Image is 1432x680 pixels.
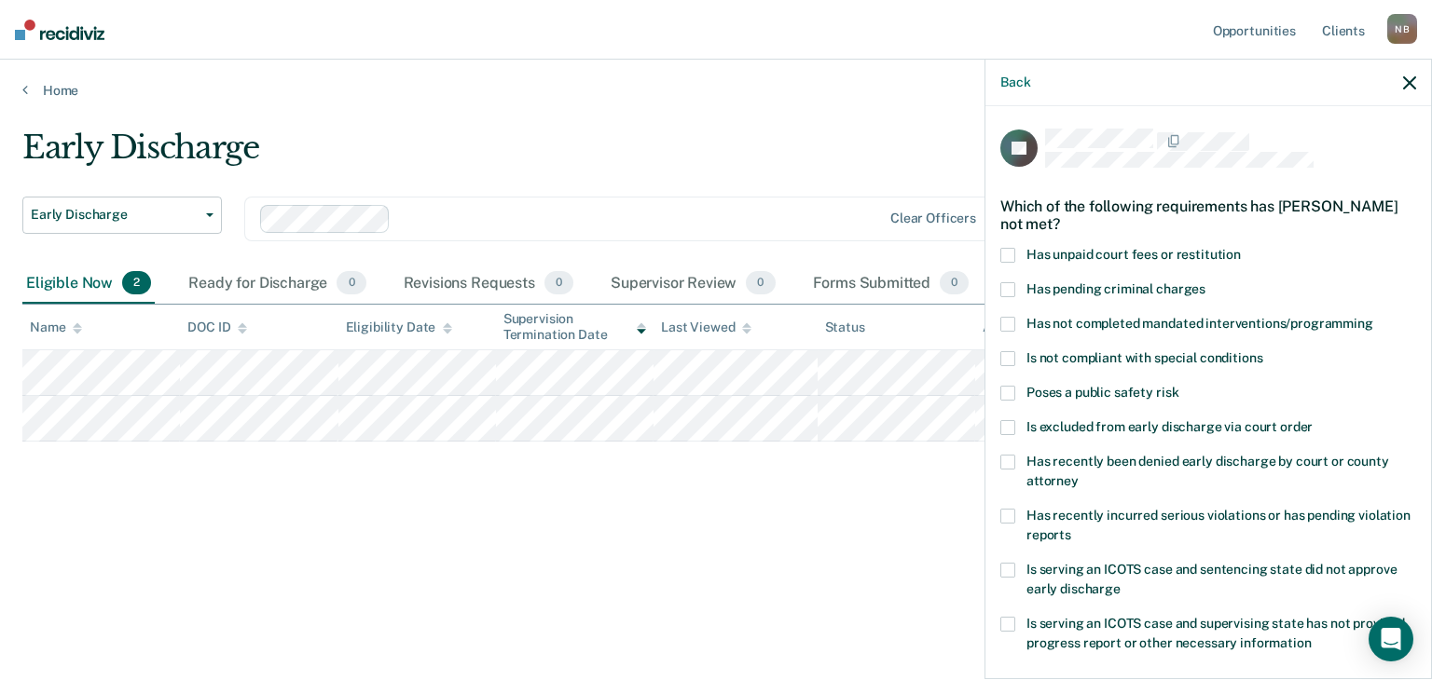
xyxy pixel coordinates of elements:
div: Early Discharge [22,129,1096,182]
span: 0 [337,271,365,295]
div: Clear officers [890,211,976,226]
img: Recidiviz [15,20,104,40]
div: Name [30,320,82,335]
span: Is excluded from early discharge via court order [1026,419,1313,434]
button: Back [1000,75,1030,90]
span: Early Discharge [31,207,199,223]
span: Has pending criminal charges [1026,281,1205,296]
span: 0 [746,271,775,295]
div: Eligible Now [22,264,155,305]
div: Assigned to [983,320,1070,335]
div: Supervisor Review [607,264,779,305]
span: Has recently incurred serious violations or has pending violation reports [1026,508,1411,542]
div: Ready for Discharge [185,264,369,305]
a: Home [22,82,1410,99]
div: Forms Submitted [809,264,973,305]
span: 0 [544,271,573,295]
span: 0 [940,271,969,295]
div: Last Viewed [661,320,751,335]
span: 2 [122,271,151,295]
div: Eligibility Date [346,320,453,335]
div: Revisions Requests [400,264,577,305]
span: Has recently been denied early discharge by court or county attorney [1026,454,1389,488]
span: Is not compliant with special conditions [1026,350,1262,365]
span: Has unpaid court fees or restitution [1026,247,1241,262]
span: Is serving an ICOTS case and supervising state has not provided progress report or other necessar... [1026,616,1405,650]
div: Open Intercom Messenger [1369,617,1413,661]
div: DOC ID [187,320,247,335]
span: Poses a public safety risk [1026,385,1178,400]
div: Supervision Termination Date [503,311,646,343]
div: Status [825,320,865,335]
span: Has not completed mandated interventions/programming [1026,316,1373,331]
span: Is serving an ICOTS case and sentencing state did not approve early discharge [1026,562,1397,596]
div: N B [1387,14,1417,44]
div: Which of the following requirements has [PERSON_NAME] not met? [1000,183,1416,248]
